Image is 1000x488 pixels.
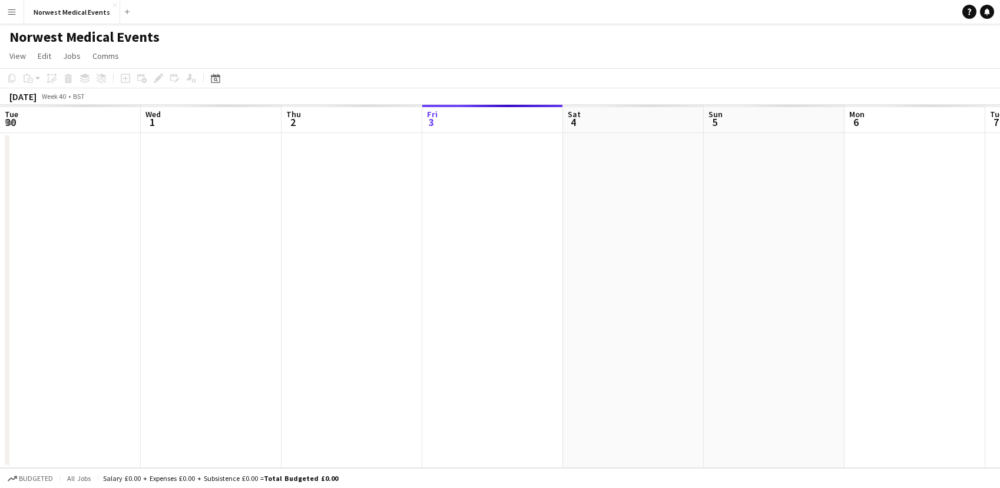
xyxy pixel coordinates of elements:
[5,48,31,64] a: View
[427,109,438,119] span: Fri
[708,109,723,119] span: Sun
[264,474,338,483] span: Total Budgeted £0.00
[9,28,160,46] h1: Norwest Medical Events
[849,109,865,119] span: Mon
[568,109,581,119] span: Sat
[63,51,81,61] span: Jobs
[58,48,85,64] a: Jobs
[39,92,68,101] span: Week 40
[19,474,53,483] span: Budgeted
[103,474,338,483] div: Salary £0.00 + Expenses £0.00 + Subsistence £0.00 =
[9,51,26,61] span: View
[284,115,301,129] span: 2
[9,91,37,102] div: [DATE]
[144,115,161,129] span: 1
[73,92,85,101] div: BST
[65,474,93,483] span: All jobs
[5,109,18,119] span: Tue
[3,115,18,129] span: 30
[707,115,723,129] span: 5
[24,1,120,24] button: Norwest Medical Events
[566,115,581,129] span: 4
[6,472,55,485] button: Budgeted
[33,48,56,64] a: Edit
[92,51,119,61] span: Comms
[425,115,438,129] span: 3
[145,109,161,119] span: Wed
[847,115,865,129] span: 6
[88,48,124,64] a: Comms
[286,109,301,119] span: Thu
[38,51,51,61] span: Edit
